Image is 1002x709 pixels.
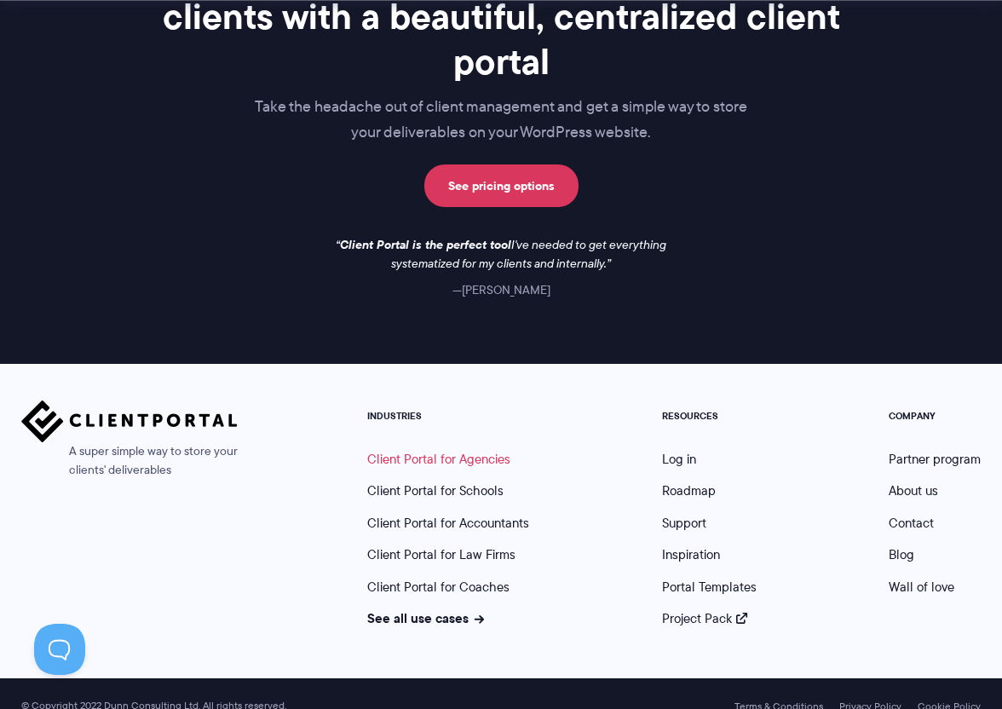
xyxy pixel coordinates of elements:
a: Client Portal for Schools [367,481,504,500]
p: I've needed to get everything systematized for my clients and internally. [322,236,680,274]
a: See pricing options [424,164,579,207]
a: Portal Templates [662,578,757,597]
h5: COMPANY [889,411,981,423]
strong: Client Portal is the perfect tool [340,235,511,254]
a: Contact [889,514,934,533]
a: Project Pack [662,609,747,628]
a: About us [889,481,938,500]
a: Client Portal for Law Firms [367,545,515,564]
a: See all use cases [367,608,484,628]
a: Blog [889,545,914,564]
p: Take the headache out of client management and get a simple way to store your deliverables on you... [161,95,841,146]
a: Client Portal for Accountants [367,514,529,533]
a: Inspiration [662,545,720,564]
a: Roadmap [662,481,716,500]
a: Client Portal for Agencies [367,450,510,469]
a: Partner program [889,450,981,469]
iframe: Toggle Customer Support [34,624,85,675]
h5: INDUSTRIES [367,411,529,423]
h5: RESOURCES [662,411,757,423]
a: Client Portal for Coaches [367,578,510,597]
span: A super simple way to store your clients' deliverables [21,442,238,480]
a: Wall of love [889,578,954,597]
a: Log in [662,450,696,469]
a: Support [662,514,706,533]
cite: [PERSON_NAME] [452,281,550,298]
